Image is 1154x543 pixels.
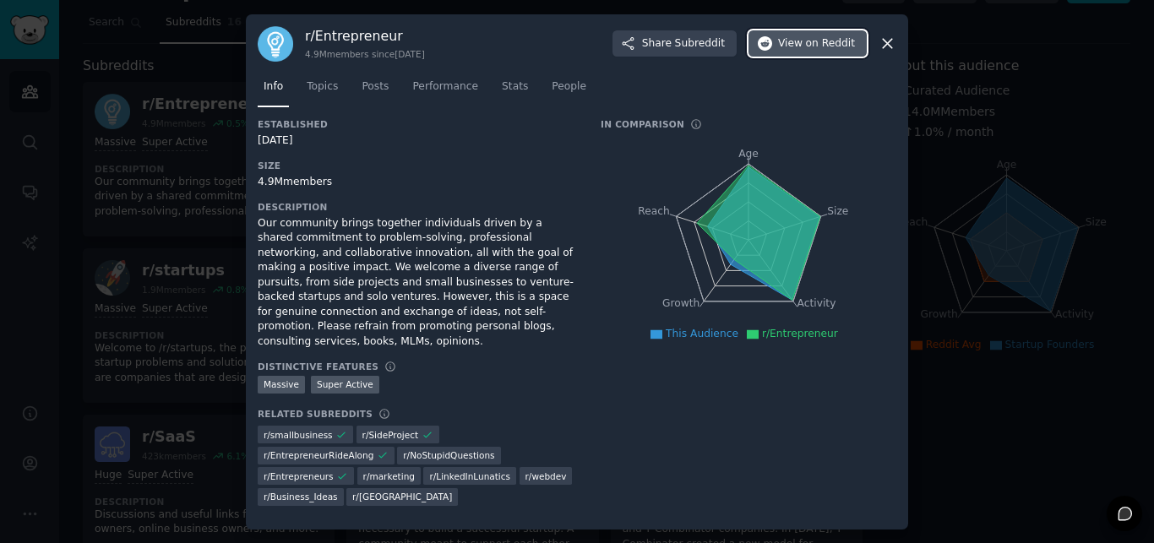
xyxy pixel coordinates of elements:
[258,201,577,213] h3: Description
[525,470,567,482] span: r/ webdev
[642,36,725,52] span: Share
[305,27,425,45] h3: r/ Entrepreneur
[762,328,838,339] span: r/Entrepreneur
[258,160,577,171] h3: Size
[307,79,338,95] span: Topics
[305,48,425,60] div: 4.9M members since [DATE]
[258,216,577,350] div: Our community brings together individuals driven by a shared commitment to problem-solving, profe...
[406,73,484,108] a: Performance
[258,118,577,130] h3: Established
[496,73,534,108] a: Stats
[666,328,738,339] span: This Audience
[258,26,293,62] img: Entrepreneur
[258,361,378,372] h3: Distinctive Features
[362,429,419,441] span: r/ SideProject
[546,73,592,108] a: People
[403,449,494,461] span: r/ NoStupidQuestions
[301,73,344,108] a: Topics
[311,376,379,394] div: Super Active
[738,148,759,160] tspan: Age
[429,470,510,482] span: r/ LinkedInLunatics
[675,36,725,52] span: Subreddit
[806,36,855,52] span: on Reddit
[363,470,415,482] span: r/ marketing
[362,79,389,95] span: Posts
[258,175,577,190] div: 4.9M members
[612,30,737,57] button: ShareSubreddit
[356,73,395,108] a: Posts
[264,449,373,461] span: r/ EntrepreneurRideAlong
[778,36,855,52] span: View
[264,470,334,482] span: r/ Entrepreneurs
[258,133,577,149] div: [DATE]
[352,491,452,502] span: r/ [GEOGRAPHIC_DATA]
[748,30,867,57] button: Viewon Reddit
[264,429,333,441] span: r/ smallbusiness
[827,204,848,216] tspan: Size
[638,204,670,216] tspan: Reach
[258,408,373,420] h3: Related Subreddits
[502,79,528,95] span: Stats
[258,73,289,108] a: Info
[797,297,836,309] tspan: Activity
[264,491,338,502] span: r/ Business_Ideas
[552,79,586,95] span: People
[601,118,684,130] h3: In Comparison
[412,79,478,95] span: Performance
[258,376,305,394] div: Massive
[264,79,283,95] span: Info
[662,297,699,309] tspan: Growth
